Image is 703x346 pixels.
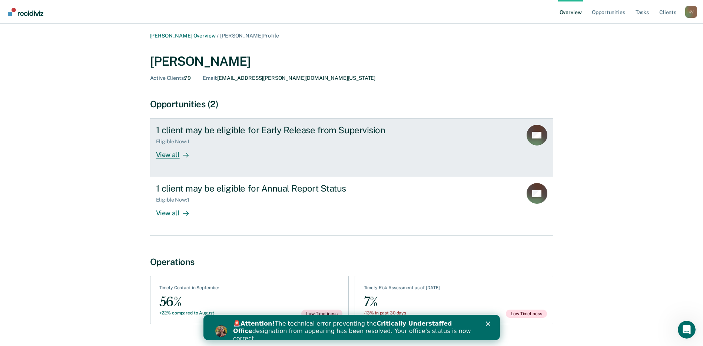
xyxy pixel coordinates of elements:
div: 🚨 The technical error preventing the designation from appearing has been resolved. Your office's ... [30,5,273,27]
div: [EMAIL_ADDRESS][PERSON_NAME][DOMAIN_NAME][US_STATE] [203,75,375,81]
div: 1 client may be eligible for Annual Report Status [156,183,416,194]
iframe: Intercom live chat [678,321,696,339]
div: K V [685,6,697,18]
div: View all [156,203,198,218]
div: 56% [159,294,220,310]
div: View all [156,145,198,159]
div: Eligible Now : 1 [156,138,195,145]
div: 1 client may be eligible for Early Release from Supervision [156,125,416,136]
div: 7% [364,294,440,310]
div: Timely Contact in September [159,285,220,293]
b: Critically Understaffed Office [30,5,249,20]
a: [PERSON_NAME] Overview [150,33,216,39]
iframe: Intercom live chat banner [203,315,500,340]
span: Active Clients : [150,75,185,81]
img: Recidiviz [8,8,43,16]
b: Attention! [37,5,72,12]
span: Low Timeliness [301,310,342,318]
span: Low Timeliness [506,310,547,318]
div: -13% in past 30 days [364,310,440,316]
a: 1 client may be eligible for Early Release from SupervisionEligible Now:1View all [150,118,553,177]
div: +22% compared to August [159,310,220,316]
div: Opportunities (2) [150,99,553,110]
div: [PERSON_NAME] [150,54,553,69]
span: Email : [203,75,217,81]
div: Eligible Now : 1 [156,197,195,203]
div: Timely Risk Assessment as of [DATE] [364,285,440,293]
div: Close [282,7,290,11]
a: 1 client may be eligible for Annual Report StatusEligible Now:1View all [150,177,553,235]
span: [PERSON_NAME] Profile [220,33,279,39]
div: 79 [150,75,191,81]
button: Profile dropdown button [685,6,697,18]
div: Operations [150,257,553,267]
span: / [215,33,220,39]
